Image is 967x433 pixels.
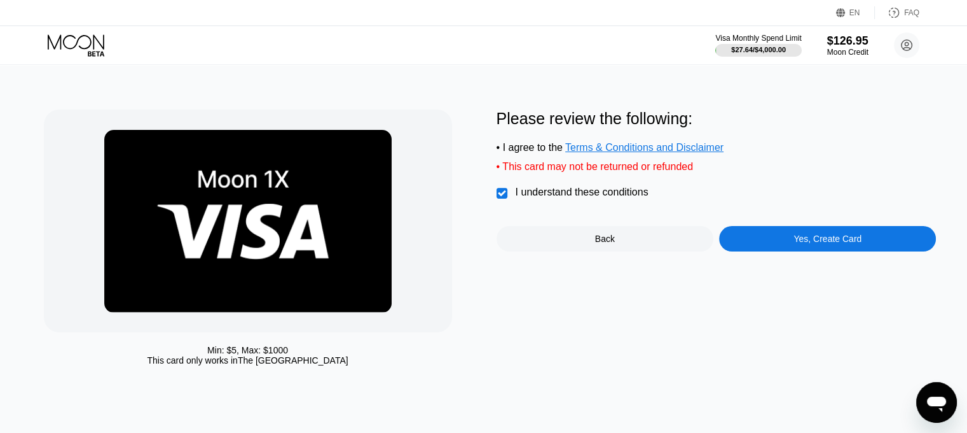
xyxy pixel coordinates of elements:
div: Moon Credit [827,48,868,57]
div: EN [849,8,860,17]
div: Min: $ 5 , Max: $ 1000 [207,345,288,355]
div: Please review the following: [497,110,936,128]
div: Visa Monthly Spend Limit$27.64/$4,000.00 [715,34,801,57]
div: FAQ [875,6,919,19]
div: Yes, Create Card [719,226,936,252]
span: Terms & Conditions and Disclaimer [565,142,724,153]
div: FAQ [904,8,919,17]
div: EN [836,6,875,19]
div: $27.64 / $4,000.00 [731,46,786,53]
div: • This card may not be returned or refunded [497,161,936,173]
div: Back [497,226,713,252]
div:  [497,187,509,200]
div: Back [595,234,615,244]
div: $126.95Moon Credit [827,34,868,57]
div: • I agree to the [497,142,936,153]
div: This card only works in The [GEOGRAPHIC_DATA] [147,355,348,366]
div: Yes, Create Card [793,234,861,244]
iframe: Button to launch messaging window [916,382,957,423]
div: $126.95 [827,34,868,48]
div: Visa Monthly Spend Limit [715,34,801,43]
div: I understand these conditions [516,187,648,198]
